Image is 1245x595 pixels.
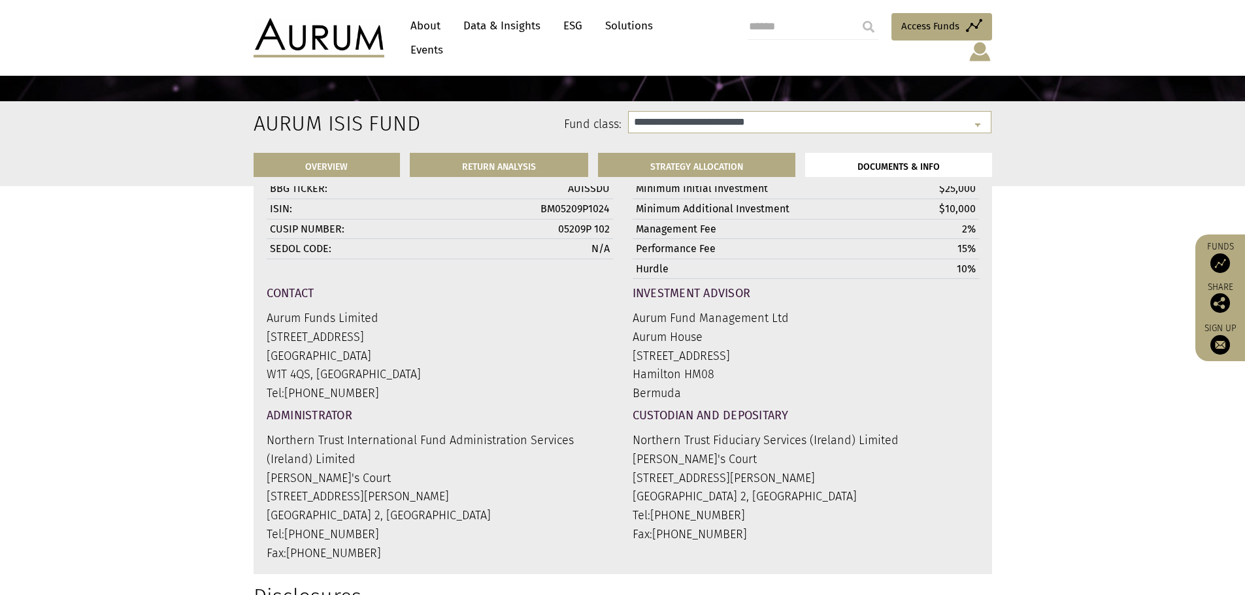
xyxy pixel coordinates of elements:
span: Fax: [633,527,747,541]
h4: Custodian and Depositary [633,410,979,421]
td: SEDOL CODE: [267,239,488,259]
span: Northern Trust International Fund Administration Services (Ireland) Limited [PERSON_NAME]'s Court... [267,433,574,523]
td: ISIN: [267,199,488,219]
td: BM05209P1024 [488,199,613,219]
td: Hurdle [633,259,854,279]
a: OVERVIEW [254,153,401,177]
img: Sign up to our newsletter [1210,335,1230,355]
td: Minimum Initial Investment [633,179,854,199]
img: Aurum [254,18,384,57]
a: Solutions [599,14,659,38]
a: Funds [1202,241,1238,273]
span: Aurum Fund Management Ltd Aurum House [STREET_ADDRESS] Hamilton HM08 Bermuda [633,311,789,400]
span: [PHONE_NUMBER] [652,527,747,541]
h4: Contact [267,287,613,299]
td: 10% [854,259,979,279]
td: 05209P 102 [488,219,613,239]
td: Minimum Additional Investment [633,199,854,219]
td: AUISSDU [488,179,613,199]
td: N/A [488,239,613,259]
span: Tel: [633,508,745,523]
td: Performance Fee [633,239,854,259]
span: [PHONE_NUMBER] [284,386,379,400]
h4: Investment Advisor [633,287,979,299]
span: Access Funds [901,18,959,34]
span: Aurum Funds Limited [STREET_ADDRESS] [GEOGRAPHIC_DATA] W1T 4QS, [GEOGRAPHIC_DATA] [267,311,421,381]
span: Tel: [267,527,379,541]
td: $25,000 [854,179,979,199]
a: Events [404,38,443,62]
img: Share this post [1210,293,1230,313]
span: [PHONE_NUMBER] [650,508,745,523]
a: Access Funds [891,13,992,40]
a: Data & Insights [457,14,547,38]
img: account-icon.svg [968,40,992,63]
span: [PHONE_NUMBER] [286,546,381,560]
td: CUSIP NUMBER: [267,219,488,239]
span: [PHONE_NUMBER] [284,527,379,541]
td: 15% [854,239,979,259]
h2: Aurum Isis Fund [254,111,360,136]
a: About [404,14,447,38]
a: STRATEGY ALLOCATION [598,153,795,177]
input: Submit [855,14,882,40]
a: ESG [557,14,589,38]
td: 2% [854,219,979,239]
td: BBG TICKER: [267,179,488,199]
a: RETURN ANALYSIS [410,153,588,177]
span: Tel: [267,386,379,400]
img: Access Funds [1210,253,1230,273]
h4: Administrator [267,410,613,421]
div: Share [1202,283,1238,313]
span: Northern Trust Fiduciary Services (Ireland) Limited [PERSON_NAME]'s Court [STREET_ADDRESS][PERSON... [633,433,899,504]
label: Fund class: [380,116,622,133]
a: Sign up [1202,323,1238,355]
span: Fax: [267,546,381,560]
td: $10,000 [854,199,979,219]
td: Management Fee [633,219,854,239]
